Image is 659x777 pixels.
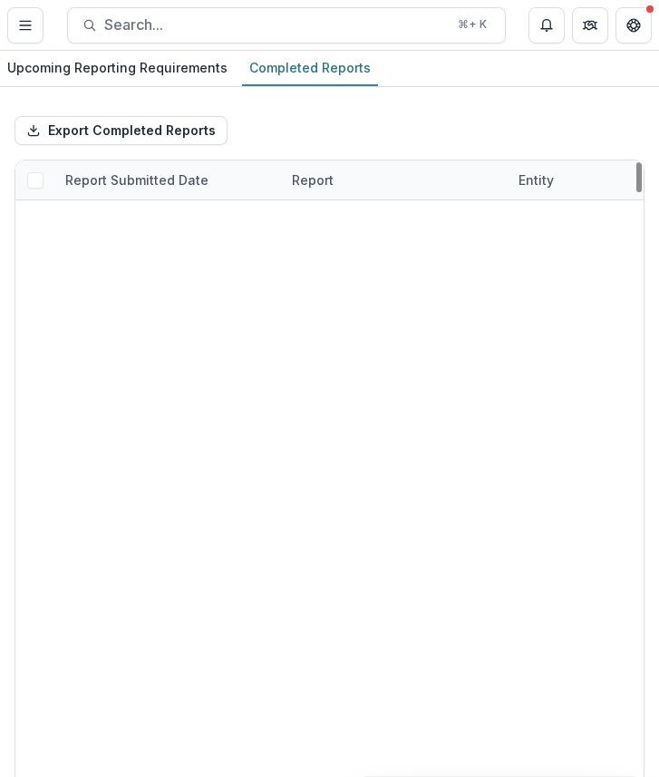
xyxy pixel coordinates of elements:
button: Notifications [528,7,565,44]
button: Toggle Menu [7,7,44,44]
div: Report Submitted Date [54,160,281,199]
span: Search... [104,16,447,34]
div: Entity [508,170,565,189]
div: Completed Reports [242,54,378,81]
div: ⌘ + K [454,15,490,34]
div: Report [281,170,344,189]
a: Completed Reports [242,51,378,86]
div: Report Submitted Date [54,170,219,189]
button: Export Completed Reports [15,116,228,145]
button: Search... [67,7,506,44]
div: Report [281,160,508,199]
button: Get Help [615,7,652,44]
button: Partners [572,7,608,44]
